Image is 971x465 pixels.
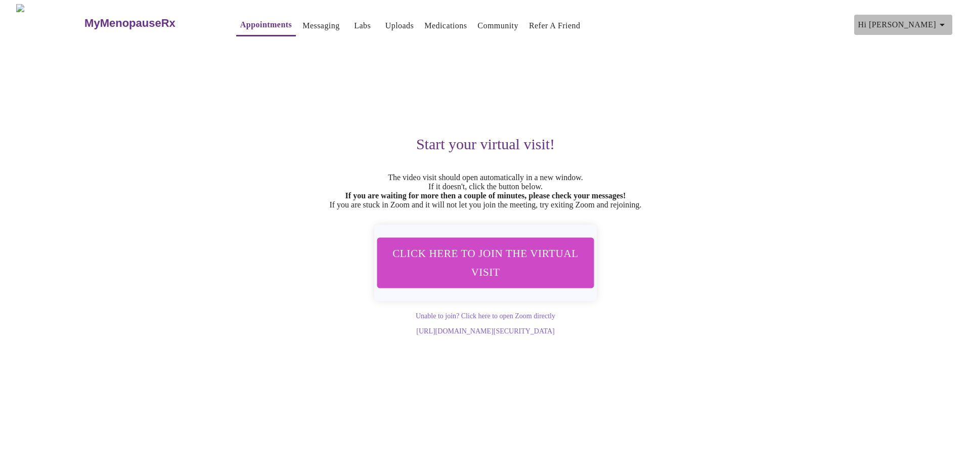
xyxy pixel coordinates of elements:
[854,15,952,35] button: Hi [PERSON_NAME]
[858,18,948,32] span: Hi [PERSON_NAME]
[240,18,292,32] a: Appointments
[525,16,585,36] button: Refer a Friend
[236,15,296,36] button: Appointments
[377,237,594,288] button: Click here to join the virtual visit
[298,16,343,36] button: Messaging
[473,16,522,36] button: Community
[385,19,414,33] a: Uploads
[84,17,175,30] h3: MyMenopauseRx
[174,173,797,209] p: The video visit should open automatically in a new window. If it doesn't, click the button below....
[381,16,418,36] button: Uploads
[174,136,797,153] h3: Start your virtual visit!
[302,19,339,33] a: Messaging
[529,19,581,33] a: Refer a Friend
[477,19,518,33] a: Community
[83,6,216,41] a: MyMenopauseRx
[354,19,371,33] a: Labs
[416,327,554,335] a: [URL][DOMAIN_NAME][SECURITY_DATA]
[346,16,379,36] button: Labs
[424,19,467,33] a: Medications
[390,244,581,281] span: Click here to join the virtual visit
[420,16,471,36] button: Medications
[345,191,626,200] strong: If you are waiting for more then a couple of minutes, please check your messages!
[416,312,555,320] a: Unable to join? Click here to open Zoom directly
[16,4,83,42] img: MyMenopauseRx Logo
